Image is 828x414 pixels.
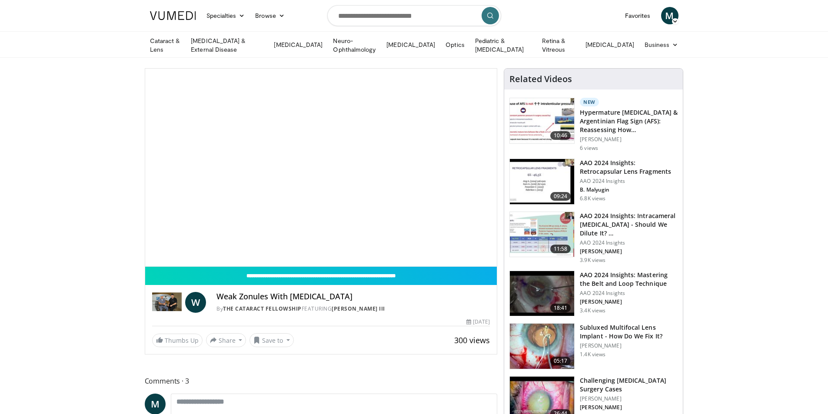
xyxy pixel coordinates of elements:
p: [PERSON_NAME] [580,395,678,402]
a: 11:58 AAO 2024 Insights: Intracameral [MEDICAL_DATA] - Should We Dilute It? … AAO 2024 Insights [... [509,212,678,264]
p: 6.8K views [580,195,605,202]
p: AAO 2024 Insights [580,178,678,185]
p: 3.9K views [580,257,605,264]
h3: Challenging [MEDICAL_DATA] Surgery Cases [580,376,678,394]
a: W [185,292,206,313]
p: AAO 2024 Insights [580,239,678,246]
button: Share [206,333,246,347]
img: 3fc25be6-574f-41c0-96b9-b0d00904b018.150x105_q85_crop-smart_upscale.jpg [510,324,574,369]
img: 40c8dcf9-ac14-45af-8571-bda4a5b229bd.150x105_q85_crop-smart_upscale.jpg [510,98,574,143]
a: [PERSON_NAME] Iii [332,305,385,312]
a: The Cataract Fellowship [223,305,302,312]
img: de733f49-b136-4bdc-9e00-4021288efeb7.150x105_q85_crop-smart_upscale.jpg [510,212,574,257]
a: Favorites [620,7,656,24]
a: [MEDICAL_DATA] [580,36,639,53]
h4: Weak Zonules With [MEDICAL_DATA] [216,292,490,301]
img: 22a3a3a3-03de-4b31-bd81-a17540334f4a.150x105_q85_crop-smart_upscale.jpg [510,271,574,316]
img: VuMedi Logo [150,11,196,20]
img: 01f52a5c-6a53-4eb2-8a1d-dad0d168ea80.150x105_q85_crop-smart_upscale.jpg [510,159,574,204]
a: M [661,7,678,24]
span: 09:24 [550,192,571,201]
h3: AAO 2024 Insights: Mastering the Belt and Loop Technique [580,271,678,288]
h3: AAO 2024 Insights: Intracameral [MEDICAL_DATA] - Should We Dilute It? … [580,212,678,238]
a: Browse [250,7,290,24]
a: Business [639,36,684,53]
span: 10:46 [550,131,571,140]
h3: Subluxed Multifocal Lens Implant - How Do We Fix It? [580,323,678,341]
span: 18:41 [550,304,571,312]
video-js: Video Player [145,69,497,267]
a: 09:24 AAO 2024 Insights: Retrocapsular Lens Fragments AAO 2024 Insights B. Malyugin 6.8K views [509,159,678,205]
a: Thumbs Up [152,334,203,347]
a: Specialties [201,7,250,24]
p: [PERSON_NAME] [580,298,678,305]
a: 18:41 AAO 2024 Insights: Mastering the Belt and Loop Technique AAO 2024 Insights [PERSON_NAME] 3.... [509,271,678,317]
p: New [580,98,599,106]
button: Save to [249,333,294,347]
a: [MEDICAL_DATA] & External Disease [186,36,269,54]
a: Retina & Vitreous [537,36,580,54]
span: 11:58 [550,245,571,253]
p: [PERSON_NAME] [580,404,678,411]
div: By FEATURING [216,305,490,313]
p: B. Malyugin [580,186,678,193]
a: Cataract & Lens [145,36,186,54]
a: 05:17 Subluxed Multifocal Lens Implant - How Do We Fix It? [PERSON_NAME] 1.4K views [509,323,678,369]
a: Optics [440,36,469,53]
p: 6 views [580,145,598,152]
img: The Cataract Fellowship [152,292,182,313]
p: 1.4K views [580,351,605,358]
p: [PERSON_NAME] [580,248,678,255]
p: [PERSON_NAME] [580,342,678,349]
input: Search topics, interventions [327,5,501,26]
p: 3.4K views [580,307,605,314]
p: [PERSON_NAME] [580,136,678,143]
a: [MEDICAL_DATA] [381,36,440,53]
a: Neuro-Ophthalmology [328,36,381,54]
p: AAO 2024 Insights [580,290,678,297]
span: Comments 3 [145,375,498,387]
h4: Related Videos [509,74,572,84]
h3: Hypermature [MEDICAL_DATA] & Argentinian Flag Sign (AFS): Reassessing How… [580,108,678,134]
a: Pediatric & [MEDICAL_DATA] [470,36,537,54]
span: 300 views [454,335,490,345]
div: [DATE] [466,318,490,326]
a: [MEDICAL_DATA] [269,36,328,53]
a: 10:46 New Hypermature [MEDICAL_DATA] & Argentinian Flag Sign (AFS): Reassessing How… [PERSON_NAME... [509,98,678,152]
span: 05:17 [550,357,571,365]
h3: AAO 2024 Insights: Retrocapsular Lens Fragments [580,159,678,176]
